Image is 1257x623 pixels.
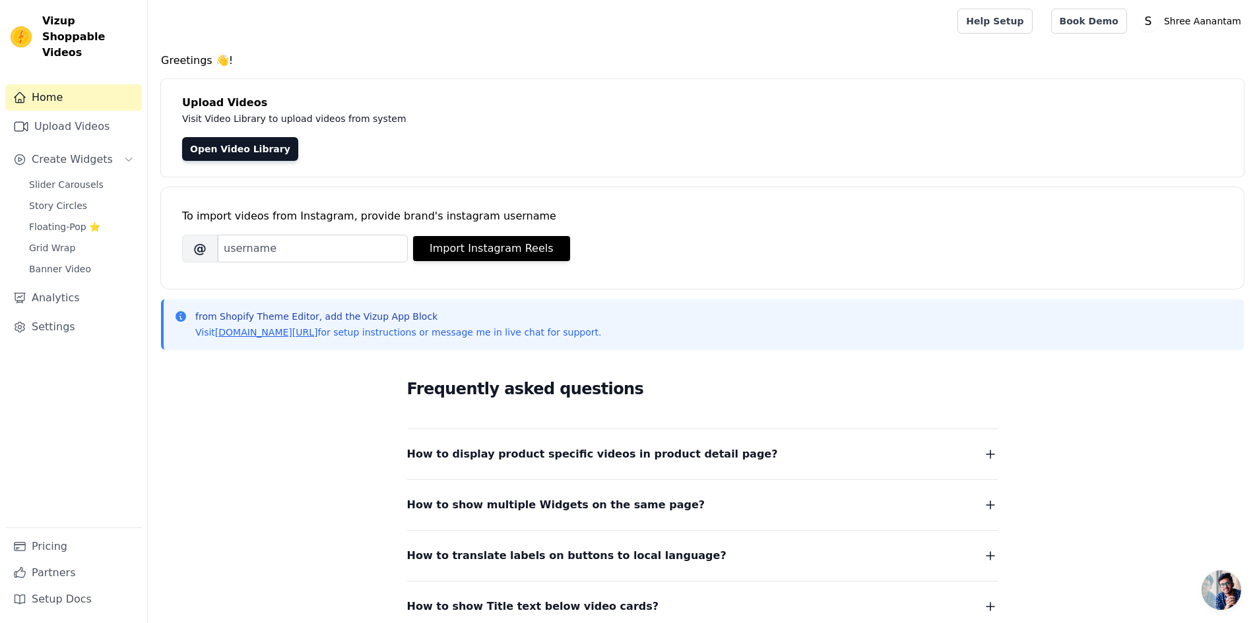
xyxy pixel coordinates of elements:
[11,26,32,47] img: Vizup
[182,208,1223,224] div: To import videos from Instagram, provide brand's instagram username
[1159,9,1246,33] p: Shree Aanantam
[407,597,998,616] button: How to show Title text below video cards?
[5,84,142,111] a: Home
[182,235,218,262] span: @
[21,175,142,194] a: Slider Carousels
[29,199,87,212] span: Story Circles
[5,586,142,612] a: Setup Docs
[182,95,1223,111] h4: Upload Videos
[1144,15,1151,28] text: S
[182,111,773,127] p: Visit Video Library to upload videos from system
[1138,9,1246,33] button: S Shree Aanantam
[407,445,778,463] span: How to display product specific videos in product detail page?
[1202,570,1241,610] a: Open chat
[407,376,998,402] h2: Frequently asked questions
[407,496,705,514] span: How to show multiple Widgets on the same page?
[5,560,142,586] a: Partners
[407,547,726,565] span: How to translate labels on buttons to local language?
[5,314,142,340] a: Settings
[218,235,408,262] input: username
[5,146,142,173] button: Create Widgets
[21,239,142,257] a: Grid Wrap
[21,218,142,236] a: Floating-Pop ⭐
[29,262,91,276] span: Banner Video
[29,220,100,233] span: Floating-Pop ⭐
[42,13,137,61] span: Vizup Shoppable Videos
[195,326,601,339] p: Visit for setup instructions or message me in live chat for support.
[195,310,601,323] p: from Shopify Theme Editor, add the Vizup App Block
[182,137,298,161] a: Open Video Library
[413,236,570,261] button: Import Instagram Reels
[5,113,142,140] a: Upload Videos
[407,547,998,565] button: How to translate labels on buttons to local language?
[5,533,142,560] a: Pricing
[215,327,318,338] a: [DOMAIN_NAME][URL]
[5,285,142,311] a: Analytics
[1051,9,1127,34] a: Book Demo
[29,178,104,191] span: Slider Carousels
[407,597,659,616] span: How to show Title text below video cards?
[29,241,75,254] span: Grid Wrap
[407,496,998,514] button: How to show multiple Widgets on the same page?
[957,9,1032,34] a: Help Setup
[21,260,142,278] a: Banner Video
[32,152,113,167] span: Create Widgets
[21,196,142,215] a: Story Circles
[161,53,1244,69] h4: Greetings 👋!
[407,445,998,463] button: How to display product specific videos in product detail page?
